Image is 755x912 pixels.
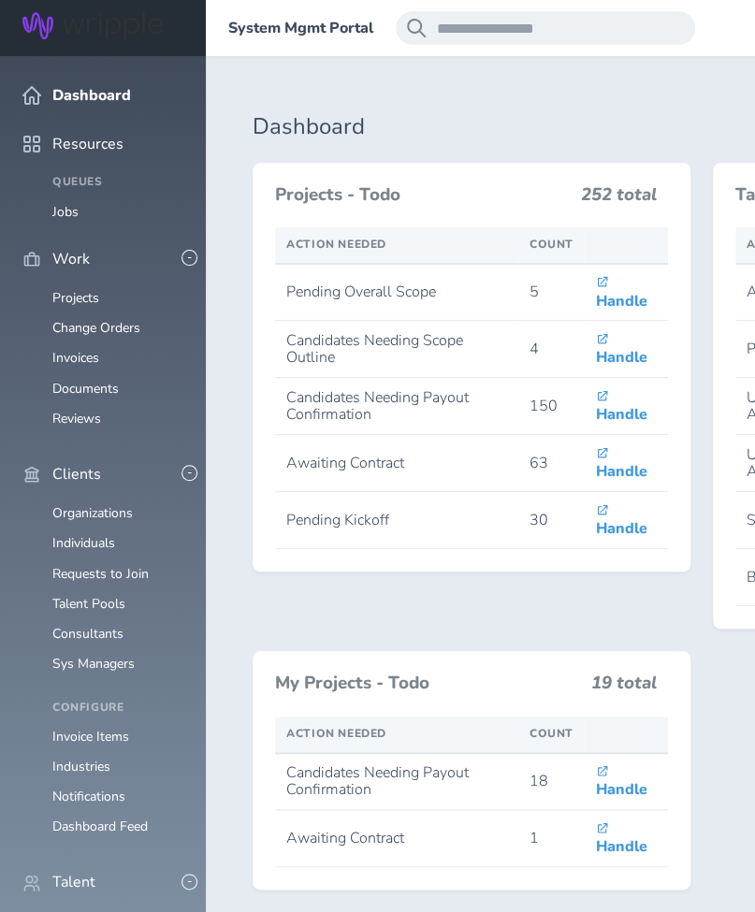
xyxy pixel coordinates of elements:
td: Candidates Needing Payout Confirmation [275,378,518,435]
a: Reviews [52,410,101,427]
td: Awaiting Contract [275,810,518,867]
span: Dashboard [52,87,131,104]
span: Count [530,237,574,252]
a: Invoice Items [52,728,129,746]
h3: 252 total [581,185,657,213]
td: 150 [518,378,585,435]
span: Talent [52,874,95,890]
a: Talent Pools [52,595,125,613]
span: Clients [52,466,101,483]
td: 4 [518,321,585,378]
span: Action Needed [286,237,386,252]
a: Invoices [52,349,99,367]
a: System Mgmt Portal [228,20,373,36]
td: 5 [518,264,585,321]
a: Dashboard Feed [52,818,148,835]
button: - [181,250,197,266]
h4: Queues [52,176,183,189]
a: Organizations [52,504,133,522]
a: Consultants [52,625,123,643]
span: Count [530,726,574,741]
a: Industries [52,758,110,775]
button: - [181,465,197,481]
a: Change Orders [52,319,140,337]
img: Wripple [22,12,163,39]
span: Action Needed [286,726,386,741]
a: Documents [52,380,119,398]
h3: 19 total [591,673,657,702]
a: Projects [52,289,99,307]
a: Requests to Join [52,565,149,583]
h3: Projects - Todo [275,185,570,206]
span: Work [52,251,90,268]
a: Jobs [52,203,79,221]
td: 18 [518,753,585,810]
a: Handle [596,444,647,482]
a: Handle [596,819,647,857]
a: Handle [596,501,647,539]
h3: My Projects - Todo [275,673,580,694]
span: Resources [52,136,123,152]
a: Handle [596,387,647,425]
td: Awaiting Contract [275,435,518,492]
a: Notifications [52,788,125,805]
a: Handle [596,330,647,368]
button: - [181,874,197,890]
td: Candidates Needing Payout Confirmation [275,753,518,810]
a: Handle [596,762,647,800]
td: 30 [518,492,585,549]
td: Pending Kickoff [275,492,518,549]
td: Pending Overall Scope [275,264,518,321]
td: 63 [518,435,585,492]
td: 1 [518,810,585,867]
a: Handle [596,273,647,311]
a: Individuals [52,534,115,552]
h4: Configure [52,702,183,715]
a: Sys Managers [52,655,135,673]
td: Candidates Needing Scope Outline [275,321,518,378]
